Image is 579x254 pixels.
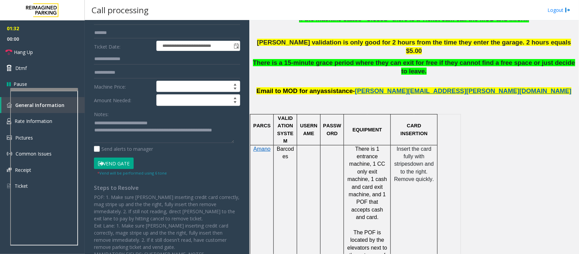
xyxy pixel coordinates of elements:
span: Decrease value [230,87,240,92]
span: Dtmf [15,65,27,72]
label: Ticket Date: [92,41,155,51]
label: Notes: [94,108,109,118]
span: PARCS [253,123,271,128]
span: PASSWORD [323,123,341,136]
h4: Steps to Resolve [94,185,240,191]
a: General Information [1,97,85,113]
a: Logout [547,6,571,14]
label: Amount Needed: [92,94,155,106]
span: USERNAME [300,123,317,136]
p: POF: 1. Make sure [PERSON_NAME] inserting credit card correctly, mag stripe up and the the right,... [94,194,240,222]
span: Decrease value [230,100,240,106]
span: N [424,131,428,136]
span: Increase value [230,81,240,87]
span: Pause [14,80,27,88]
span: [PERSON_NAME] validation is only good for 2 hours from the time they enter the garage. 2 hours eq... [257,39,571,54]
span: Increase value [230,95,240,100]
span: EQUIPMENT [352,127,382,132]
img: 'icon' [7,183,11,189]
span: Email to MOD for any [256,87,321,94]
label: Machine Price: [92,81,155,92]
span: CARD INSERTIO [401,123,424,136]
p: Exit Lane: 1. Make sure [PERSON_NAME] inserting credit card correctly, mage stripe up and the the... [94,222,240,251]
span: Toggle popup [232,41,240,51]
label: Send alerts to manager [94,145,153,152]
span: assistance [321,87,353,94]
span: There is a 15-minute grace period where they can exit for free if they cannot find a free space o... [253,59,575,75]
img: 'icon' [7,118,11,124]
h3: Call processing [88,2,152,18]
img: logout [565,6,571,14]
small: Vend will be performed using 6 tone [97,170,167,176]
span: [PERSON_NAME][EMAIL_ADDRESS][PERSON_NAME][DOMAIN_NAME] [355,87,572,94]
span: Hang Up [14,49,33,56]
img: 'icon' [7,103,12,108]
span: down and to the right. Remove quickly. [394,161,434,182]
span: VALIDATION SYSTEM [277,115,293,144]
span: Insert the card fully with stripes [394,146,431,167]
img: 'icon' [7,168,12,172]
img: 'icon' [7,135,12,140]
button: Vend Gate [94,158,134,169]
img: 'icon' [7,151,12,157]
a: Amano [253,146,271,152]
span: - [353,87,355,94]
